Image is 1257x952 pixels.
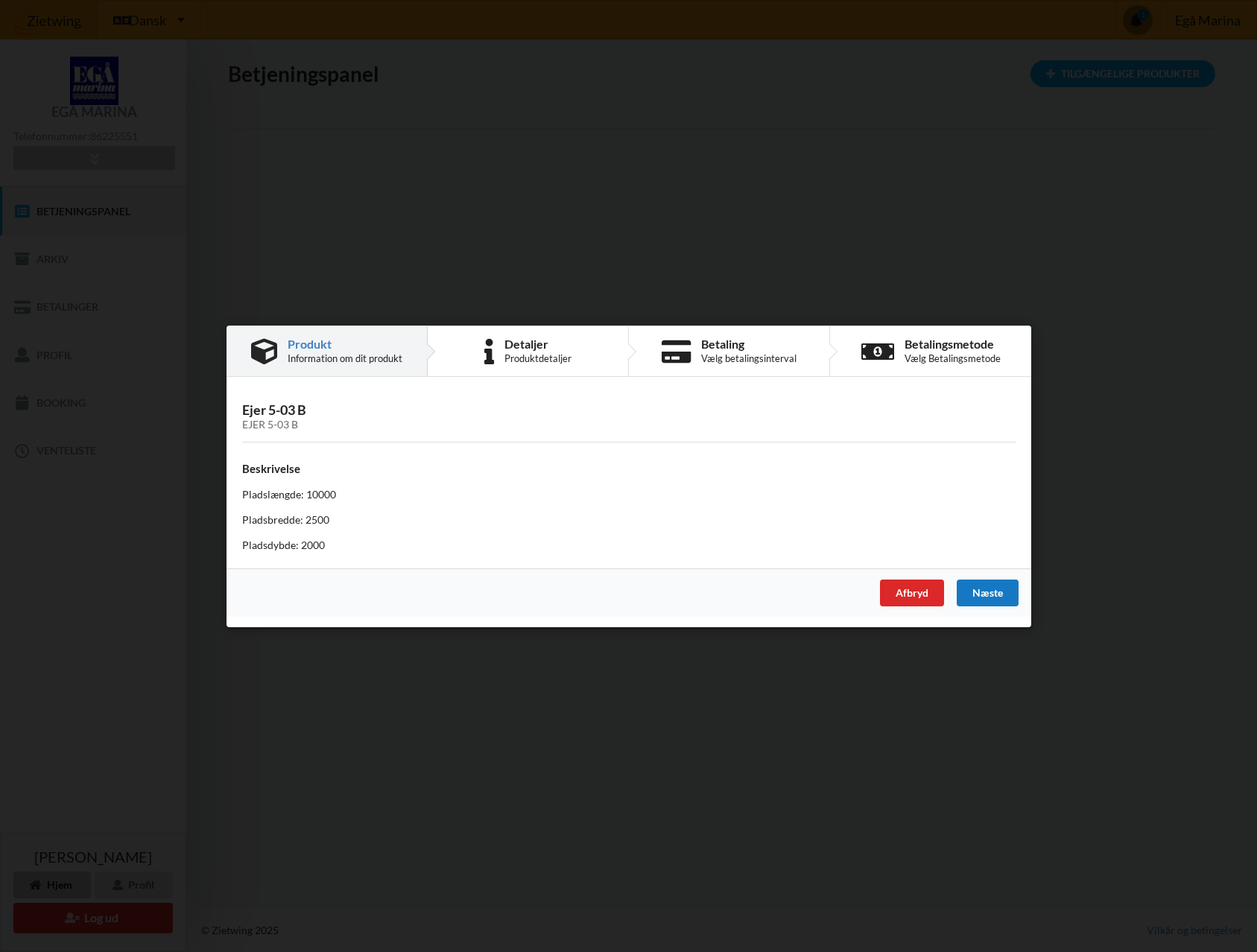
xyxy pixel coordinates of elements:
[288,352,402,364] div: Information om dit produkt
[701,338,797,350] div: Betaling
[242,401,1016,431] h3: Ejer 5-03 B
[504,338,571,350] div: Detaljer
[904,352,1000,364] div: Vælg Betalingsmetode
[504,352,571,364] div: Produktdetaljer
[956,579,1018,606] div: Næste
[242,486,1016,501] p: Pladslængde: 10000
[242,462,1016,476] h4: Beskrivelse
[879,579,943,606] div: Afbryd
[904,338,1000,350] div: Betalingsmetode
[242,537,1016,552] p: Pladsdybde: 2000
[701,352,797,364] div: Vælg betalingsinterval
[242,512,1016,527] p: Pladsbredde: 2500
[288,338,402,350] div: Produkt
[242,418,1016,431] div: Ejer 5-03 B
